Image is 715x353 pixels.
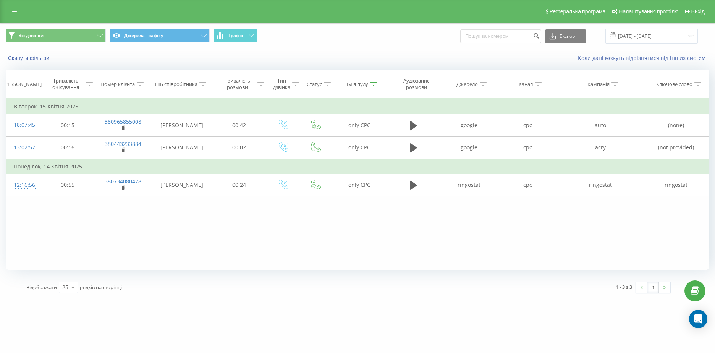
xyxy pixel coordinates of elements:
[105,118,141,125] a: 380965855008
[100,81,135,87] div: Номер клієнта
[689,310,707,328] div: Open Intercom Messenger
[691,8,705,15] span: Вихід
[550,8,606,15] span: Реферальна програма
[557,174,644,196] td: ringostat
[307,81,322,87] div: Статус
[519,81,533,87] div: Канал
[395,78,438,91] div: Аудіозапис розмови
[545,29,586,43] button: Експорт
[440,174,498,196] td: ringostat
[498,136,557,159] td: cpc
[18,32,44,39] span: Всі дзвінки
[219,78,256,91] div: Тривалість розмови
[214,29,257,42] button: Графік
[644,174,709,196] td: ringostat
[440,114,498,136] td: google
[3,81,42,87] div: [PERSON_NAME]
[40,136,95,159] td: 00:16
[151,114,212,136] td: [PERSON_NAME]
[105,178,141,185] a: 380734080478
[228,33,243,38] span: Графік
[212,136,266,159] td: 00:02
[273,78,290,91] div: Тип дзвінка
[14,140,33,155] div: 13:02:57
[212,174,266,196] td: 00:24
[151,136,212,159] td: [PERSON_NAME]
[105,140,141,147] a: 380443233884
[557,114,644,136] td: auto
[6,159,709,174] td: Понеділок, 14 Квітня 2025
[6,29,106,42] button: Всі дзвінки
[644,136,709,159] td: (not provided)
[332,114,388,136] td: only CPC
[26,284,57,291] span: Відображати
[578,54,709,62] a: Коли дані можуть відрізнятися вiд інших систем
[456,81,478,87] div: Джерело
[619,8,678,15] span: Налаштування профілю
[647,282,659,293] a: 1
[40,174,95,196] td: 00:55
[498,114,557,136] td: cpc
[656,81,692,87] div: Ключове слово
[440,136,498,159] td: google
[110,29,210,42] button: Джерела трафіку
[557,136,644,159] td: acry
[212,114,266,136] td: 00:42
[644,114,709,136] td: (none)
[587,81,610,87] div: Кампанія
[332,174,388,196] td: only CPC
[498,174,557,196] td: cpc
[40,114,95,136] td: 00:15
[155,81,197,87] div: ПІБ співробітника
[14,178,33,193] div: 12:16:56
[62,283,68,291] div: 25
[151,174,212,196] td: [PERSON_NAME]
[347,81,368,87] div: Ім'я пулу
[616,283,632,291] div: 1 - 3 з 3
[332,136,388,159] td: only CPC
[47,78,84,91] div: Тривалість очікування
[6,55,53,62] button: Скинути фільтри
[80,284,122,291] span: рядків на сторінці
[460,29,541,43] input: Пошук за номером
[6,99,709,114] td: Вівторок, 15 Квітня 2025
[14,118,33,133] div: 18:07:45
